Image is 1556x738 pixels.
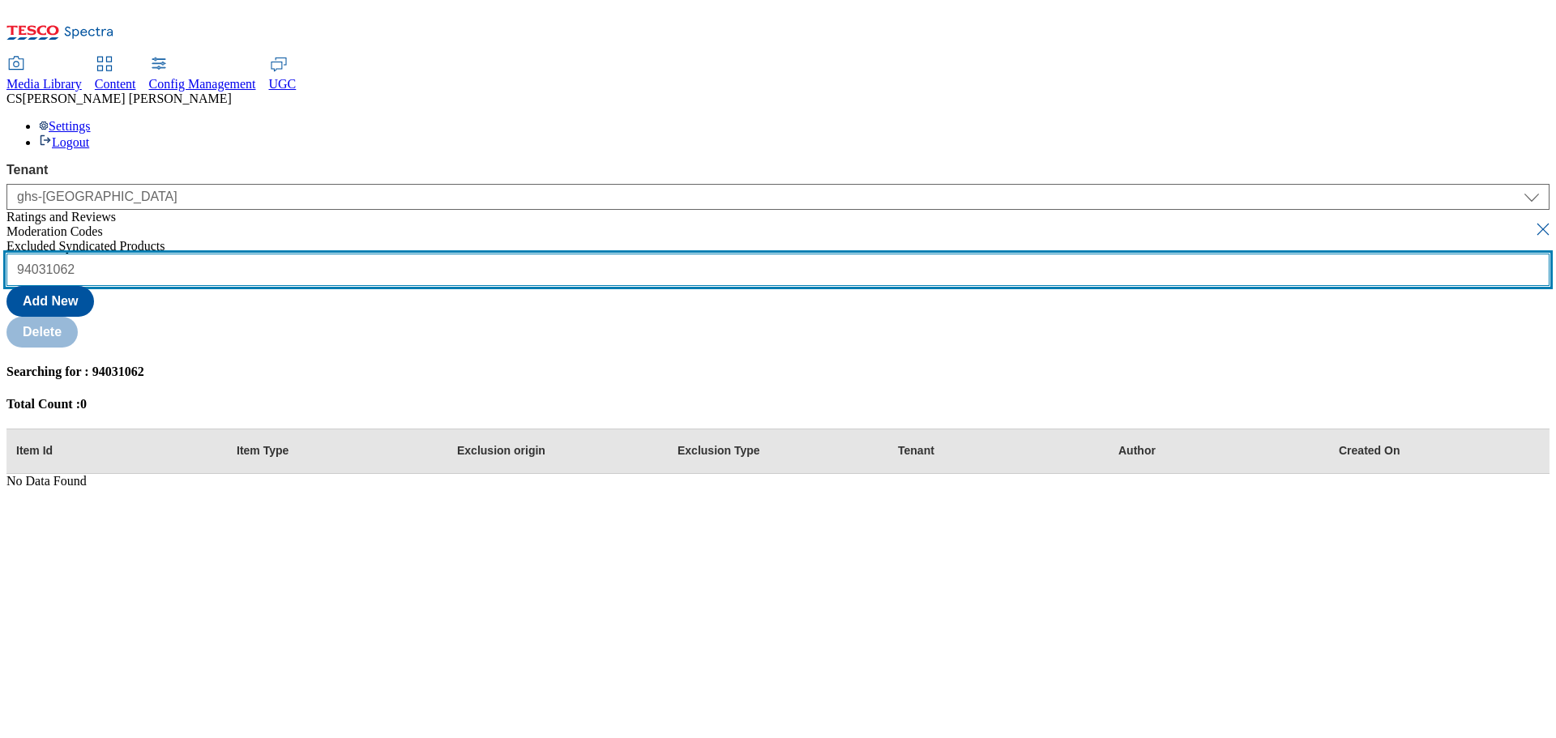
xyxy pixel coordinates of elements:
[6,317,78,348] button: Delete
[6,365,1550,379] h4: Searching for : 94031062
[39,119,91,133] a: Settings
[6,92,23,105] span: CS
[6,397,1550,412] h4: Total Count : 0
[269,58,297,92] a: UGC
[16,444,217,459] div: Item Id
[6,58,82,92] a: Media Library
[1118,444,1319,459] div: Author
[95,77,136,91] span: Content
[23,92,232,105] span: [PERSON_NAME] [PERSON_NAME]
[6,474,1550,488] div: No Data Found
[6,224,103,238] span: Moderation Codes
[6,286,94,317] button: Add New
[269,77,297,91] span: UGC
[149,77,256,91] span: Config Management
[6,254,1550,286] input: Search by itemId
[39,135,89,149] a: Logout
[1339,444,1540,459] div: Created On
[678,444,878,459] div: Exclusion Type
[149,58,256,92] a: Config Management
[237,444,438,459] div: Item Type
[6,163,1550,177] label: Tenant
[457,444,658,459] div: Exclusion origin
[6,239,165,253] span: Excluded Syndicated Products
[95,58,136,92] a: Content
[6,210,116,224] span: Ratings and Reviews
[6,77,82,91] span: Media Library
[898,444,1099,459] div: Tenant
